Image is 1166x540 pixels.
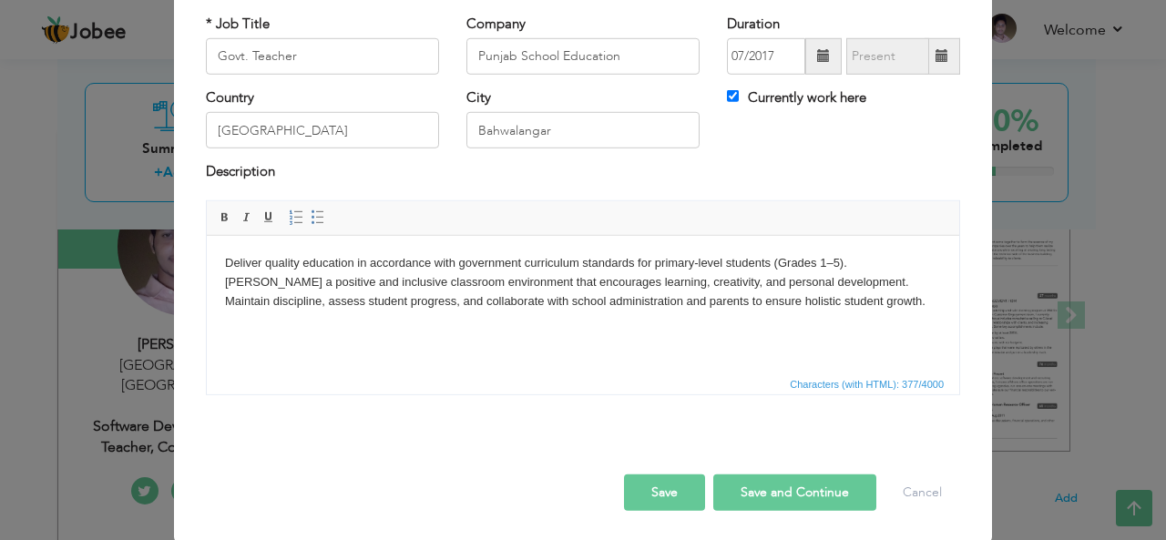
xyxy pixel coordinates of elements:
[237,208,257,228] a: Italic
[466,88,491,107] label: City
[308,208,328,228] a: Insert/Remove Bulleted List
[206,162,275,181] label: Description
[727,88,866,107] label: Currently work here
[215,208,235,228] a: Bold
[624,474,705,511] button: Save
[727,38,805,75] input: From
[885,474,960,511] button: Cancel
[786,376,949,392] div: Statistics
[206,88,254,107] label: Country
[727,90,739,102] input: Currently work here
[786,376,947,392] span: Characters (with HTML): 377/4000
[259,208,279,228] a: Underline
[727,14,780,33] label: Duration
[713,474,876,511] button: Save and Continue
[466,14,526,33] label: Company
[206,14,270,33] label: * Job Title
[207,236,959,372] iframe: Rich Text Editor, workEditor
[846,38,929,75] input: Present
[286,208,306,228] a: Insert/Remove Numbered List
